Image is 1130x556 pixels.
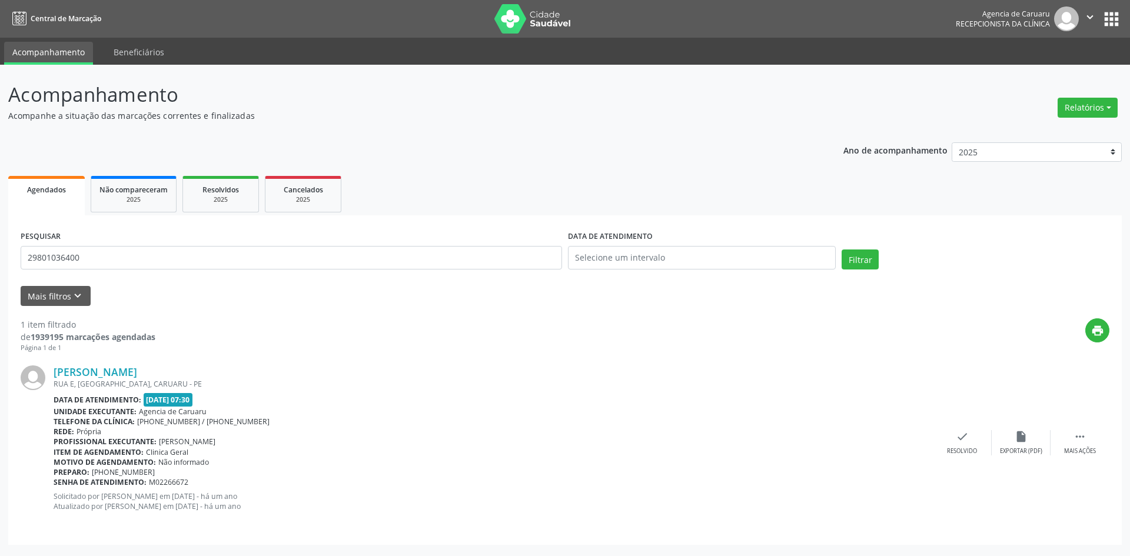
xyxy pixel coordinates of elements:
[1073,430,1086,443] i: 
[8,80,787,109] p: Acompanhamento
[1091,324,1104,337] i: print
[54,417,135,427] b: Telefone da clínica:
[149,477,188,487] span: M02266672
[99,185,168,195] span: Não compareceram
[1101,9,1122,29] button: apps
[139,407,207,417] span: Agencia de Caruaru
[8,9,101,28] a: Central de Marcação
[21,331,155,343] div: de
[54,395,141,405] b: Data de atendimento:
[54,437,157,447] b: Profissional executante:
[956,430,969,443] i: check
[1000,447,1042,455] div: Exportar (PDF)
[77,427,101,437] span: Própria
[8,109,787,122] p: Acompanhe a situação das marcações correntes e finalizadas
[1085,318,1109,342] button: print
[843,142,948,157] p: Ano de acompanhamento
[31,331,155,342] strong: 1939195 marcações agendadas
[956,19,1050,29] span: Recepcionista da clínica
[568,246,836,269] input: Selecione um intervalo
[4,42,93,65] a: Acompanhamento
[1064,447,1096,455] div: Mais ações
[1079,6,1101,31] button: 
[31,14,101,24] span: Central de Marcação
[54,491,933,511] p: Solicitado por [PERSON_NAME] em [DATE] - há um ano Atualizado por [PERSON_NAME] em [DATE] - há um...
[21,228,61,246] label: PESQUISAR
[1058,98,1118,118] button: Relatórios
[158,457,209,467] span: Não informado
[99,195,168,204] div: 2025
[842,249,879,269] button: Filtrar
[71,289,84,302] i: keyboard_arrow_down
[54,457,156,467] b: Motivo de agendamento:
[92,467,155,477] span: [PHONE_NUMBER]
[21,286,91,307] button: Mais filtroskeyboard_arrow_down
[54,365,137,378] a: [PERSON_NAME]
[1084,11,1096,24] i: 
[1015,430,1028,443] i: insert_drive_file
[105,42,172,62] a: Beneficiários
[947,447,977,455] div: Resolvido
[21,343,155,353] div: Página 1 de 1
[956,9,1050,19] div: Agencia de Caruaru
[1054,6,1079,31] img: img
[21,246,562,269] input: Nome, código do beneficiário ou CPF
[54,477,147,487] b: Senha de atendimento:
[21,365,45,390] img: img
[274,195,333,204] div: 2025
[27,185,66,195] span: Agendados
[159,437,215,447] span: [PERSON_NAME]
[284,185,323,195] span: Cancelados
[568,228,653,246] label: DATA DE ATENDIMENTO
[137,417,270,427] span: [PHONE_NUMBER] / [PHONE_NUMBER]
[54,427,74,437] b: Rede:
[21,318,155,331] div: 1 item filtrado
[54,379,933,389] div: RUA E, [GEOGRAPHIC_DATA], CARUARU - PE
[146,447,188,457] span: Clinica Geral
[144,393,193,407] span: [DATE] 07:30
[202,185,239,195] span: Resolvidos
[54,467,89,477] b: Preparo:
[54,447,144,457] b: Item de agendamento:
[191,195,250,204] div: 2025
[54,407,137,417] b: Unidade executante:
